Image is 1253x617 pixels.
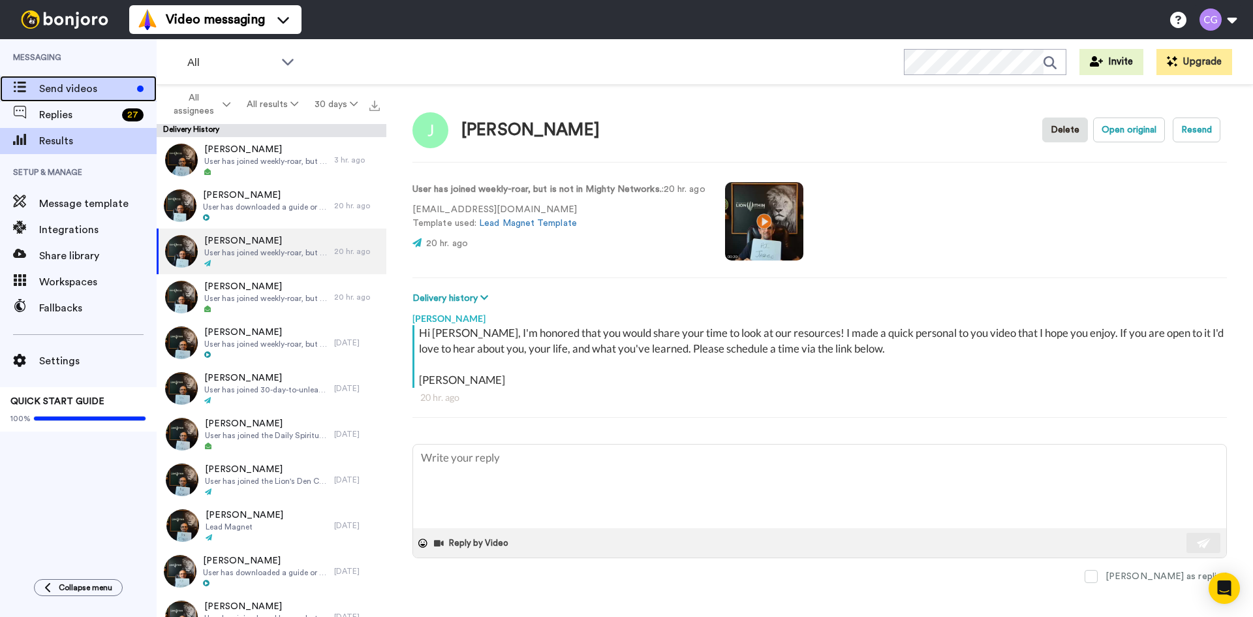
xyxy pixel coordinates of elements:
span: Integrations [39,222,157,238]
div: [DATE] [334,566,380,577]
span: [PERSON_NAME] [206,509,283,522]
div: Open Intercom Messenger [1209,573,1240,604]
a: Lead Magnet Template [479,219,577,228]
span: Fallbacks [39,300,157,316]
span: [PERSON_NAME] [204,280,328,293]
span: [PERSON_NAME] [203,554,328,567]
a: [PERSON_NAME]User has downloaded a guide or filled out a form that is not Weekly Roar, 30 Days or... [157,183,386,229]
span: Message template [39,196,157,212]
span: [PERSON_NAME] [204,326,328,339]
button: Resend [1173,118,1220,142]
span: Replies [39,107,117,123]
span: [PERSON_NAME] [205,417,328,430]
a: [PERSON_NAME]User has joined weekly-roar, but is not in Mighty Networks.20 hr. ago [157,274,386,320]
a: [PERSON_NAME]User has joined weekly-roar, but is not in Mighty Networks.20 hr. ago [157,229,386,274]
span: [PERSON_NAME] [203,189,328,202]
p: [EMAIL_ADDRESS][DOMAIN_NAME] Template used: [412,203,705,230]
a: [PERSON_NAME]User has downloaded a guide or filled out a form that is not Weekly Roar, 30 Days or... [157,548,386,594]
span: Video messaging [166,10,265,29]
img: 0c5d7b3d-7a28-432a-957b-fc81e8979e05-thumb.jpg [165,235,198,268]
p: : 20 hr. ago [412,183,705,197]
button: Open original [1093,118,1165,142]
a: [PERSON_NAME]User has joined weekly-roar, but is not in Mighty Networks.[DATE] [157,320,386,366]
img: 48daff9a-dffc-411c-bdb6-6585886ffd2a-thumb.jpg [166,418,198,451]
span: Send videos [39,81,132,97]
a: [PERSON_NAME]User has joined 30-day-to-unleash, but is not in Mighty Networks.[DATE] [157,366,386,411]
strong: User has joined weekly-roar, but is not in Mighty Networks. [412,185,662,194]
img: 594aca15-f6b0-447a-89f3-3910a572c4ea-thumb.jpg [164,189,196,222]
img: vm-color.svg [137,9,158,30]
a: [PERSON_NAME]User has joined the Daily Spiritual Kick Off[DATE] [157,411,386,457]
button: Delete [1042,118,1088,142]
span: Lead Magnet [206,522,283,532]
img: 903c09e8-14c0-44f8-a4e0-e735ea0ceed5-thumb.jpg [165,144,198,176]
span: 100% [10,413,31,424]
div: Delivery History [157,124,386,137]
button: Invite [1079,49,1143,75]
span: [PERSON_NAME] [204,143,328,156]
span: QUICK START GUIDE [10,397,104,406]
span: User has joined the Daily Spiritual Kick Off [205,430,328,441]
span: User has downloaded a guide or filled out a form that is not Weekly Roar, 30 Days or Assessment, ... [203,202,328,212]
button: Reply by Video [433,533,512,553]
div: [DATE] [334,429,380,439]
img: d9361420-bf4f-466e-99de-2ed4f3b0ad3a-thumb.jpg [164,555,196,588]
a: [PERSON_NAME]Lead Magnet[DATE] [157,503,386,548]
span: [PERSON_NAME] [204,372,328,385]
div: Hi [PERSON_NAME], I'm honored that you would share your time to look at our resources! I made a q... [419,325,1224,388]
span: User has downloaded a guide or filled out a form that is not Weekly Roar, 30 Days or Assessment, ... [203,567,328,578]
img: d957036c-240b-41af-82dc-987519d9ea79-thumb.jpg [165,372,198,405]
button: All results [239,93,307,116]
span: User has joined weekly-roar, but is not in Mighty Networks. [204,156,328,166]
span: Results [39,133,157,149]
img: 64955c32-5208-4e00-8688-4554655b1045-thumb.jpg [166,464,198,496]
span: User has joined 30-day-to-unleash, but is not in Mighty Networks. [204,385,328,395]
button: All assignees [159,86,239,123]
span: [PERSON_NAME] [204,600,328,613]
button: Upgrade [1156,49,1232,75]
span: Share library [39,248,157,264]
div: 20 hr. ago [334,246,380,257]
div: 20 hr. ago [420,391,1219,404]
div: 20 hr. ago [334,200,380,211]
span: All [187,55,275,71]
img: bj-logo-header-white.svg [16,10,114,29]
div: [DATE] [334,520,380,531]
div: [DATE] [334,383,380,394]
a: [PERSON_NAME]User has joined weekly-roar, but is not in Mighty Networks.3 hr. ago [157,137,386,183]
button: Delivery history [412,291,492,306]
img: abadfa5b-7e7a-4387-8636-8d06808a69e0-thumb.jpg [165,326,198,359]
div: [PERSON_NAME] as replied [1106,570,1227,583]
img: fd3f70bf-b776-4117-8d73-ac1253449715-thumb.jpg [166,509,199,542]
div: [PERSON_NAME] [461,121,600,140]
button: Collapse menu [34,579,123,596]
span: Settings [39,353,157,369]
img: Image of Jared Mayo [412,112,448,148]
img: 574a0ab3-5061-4105-8526-e144894fc01a-thumb.jpg [165,281,198,313]
span: User has joined the Lion's Den Community [205,476,328,486]
span: User has joined weekly-roar, but is not in Mighty Networks. [204,339,328,349]
div: 3 hr. ago [334,155,380,165]
img: send-white.svg [1197,538,1211,548]
span: All assignees [167,91,220,118]
img: export.svg [369,101,380,111]
span: User has joined weekly-roar, but is not in Mighty Networks. [204,293,328,304]
div: [DATE] [334,338,380,348]
div: 20 hr. ago [334,292,380,302]
span: Collapse menu [59,582,112,593]
div: [PERSON_NAME] [412,306,1227,325]
div: 27 [122,108,144,121]
button: Export all results that match these filters now. [365,95,384,114]
a: [PERSON_NAME]User has joined the Lion's Den Community[DATE] [157,457,386,503]
button: 30 days [306,93,365,116]
span: User has joined weekly-roar, but is not in Mighty Networks. [204,247,328,258]
span: 20 hr. ago [426,239,468,248]
span: Workspaces [39,274,157,290]
div: [DATE] [334,475,380,485]
span: [PERSON_NAME] [205,463,328,476]
span: [PERSON_NAME] [204,234,328,247]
